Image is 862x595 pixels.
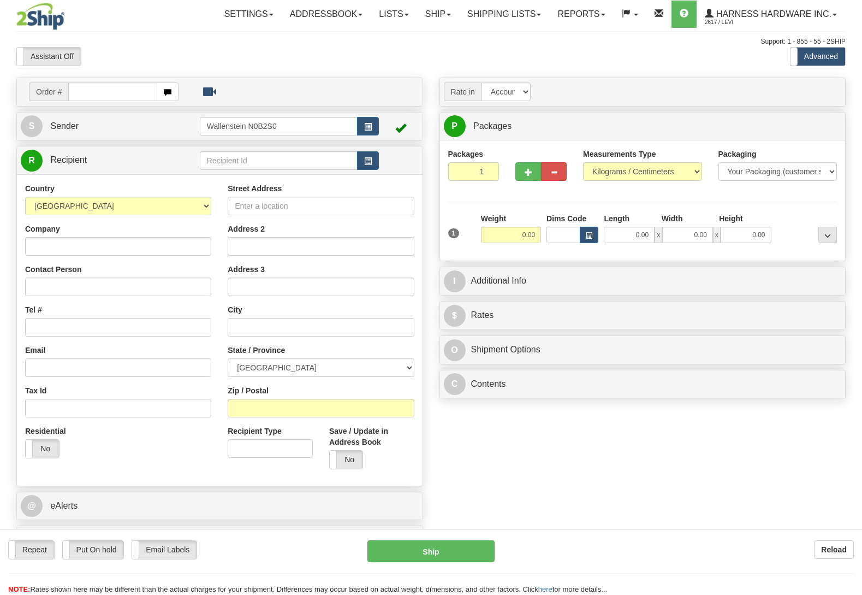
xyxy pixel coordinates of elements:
[200,117,358,136] input: Sender Id
[228,426,282,437] label: Recipient Type
[21,115,200,138] a: S Sender
[29,83,68,101] span: Order #
[444,339,466,361] span: O
[228,197,414,215] input: Enter a location
[444,373,842,396] a: CContents
[371,1,417,28] a: Lists
[714,9,831,19] span: Harness Hardware Inc.
[604,213,629,224] label: Length
[63,541,124,559] label: Put On hold
[228,183,282,194] label: Street Address
[16,3,64,30] img: logo2617.jpg
[216,1,282,28] a: Settings
[367,540,495,562] button: Ship
[330,451,363,469] label: No
[26,440,59,458] label: No
[25,426,66,437] label: Residential
[8,585,30,593] span: NOTE:
[818,227,837,243] div: ...
[21,495,43,517] span: @
[444,373,466,395] span: C
[21,149,180,172] a: R Recipient
[25,345,45,356] label: Email
[25,385,46,396] label: Tax Id
[329,426,414,447] label: Save / Update in Address Book
[837,241,861,353] iframe: chat widget
[21,495,419,517] a: @ eAlerts
[705,17,787,28] span: 2617 / Levi
[821,545,847,554] b: Reload
[132,541,197,559] label: Email Labels
[444,305,466,327] span: $
[662,213,683,224] label: Width
[583,149,656,160] label: Measurements Type
[228,264,265,275] label: Address 3
[17,48,81,66] label: Assistant Off
[25,223,60,234] label: Company
[417,1,459,28] a: Ship
[655,227,662,243] span: x
[21,150,43,172] span: R
[25,264,81,275] label: Contact Person
[444,83,481,101] span: Rate in
[481,213,506,224] label: Weight
[814,540,854,559] button: Reload
[50,501,78,510] span: eAlerts
[546,213,586,224] label: Dims Code
[200,151,358,170] input: Recipient Id
[25,183,55,194] label: Country
[719,213,743,224] label: Height
[697,1,845,28] a: Harness Hardware Inc. 2617 / Levi
[228,345,285,356] label: State / Province
[549,1,613,28] a: Reports
[713,227,721,243] span: x
[444,339,842,361] a: OShipment Options
[228,223,265,234] label: Address 2
[448,149,484,160] label: Packages
[538,585,552,593] a: here
[21,115,43,137] span: S
[50,155,87,164] span: Recipient
[444,115,842,138] a: P Packages
[473,121,512,131] span: Packages
[50,121,79,131] span: Sender
[718,149,757,160] label: Packaging
[9,541,54,559] label: Repeat
[444,115,466,137] span: P
[459,1,549,28] a: Shipping lists
[444,304,842,327] a: $Rates
[790,48,845,66] label: Advanced
[16,37,846,46] div: Support: 1 - 855 - 55 - 2SHIP
[228,385,269,396] label: Zip / Postal
[444,270,842,292] a: IAdditional Info
[282,1,371,28] a: Addressbook
[25,304,42,315] label: Tel #
[444,270,466,292] span: I
[228,304,242,315] label: City
[448,228,460,238] span: 1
